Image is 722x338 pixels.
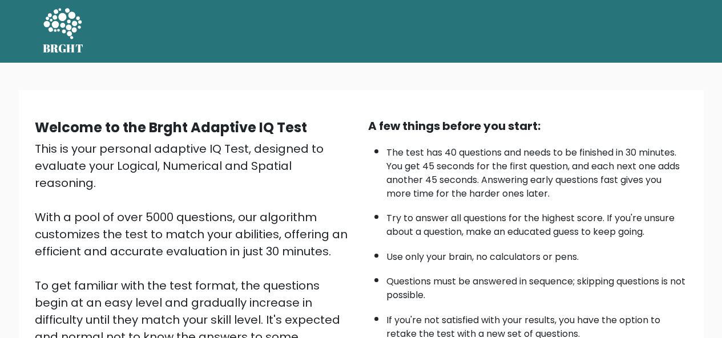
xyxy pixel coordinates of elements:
div: A few things before you start: [368,117,688,135]
b: Welcome to the Brght Adaptive IQ Test [35,118,307,137]
li: Questions must be answered in sequence; skipping questions is not possible. [386,269,688,302]
a: BRGHT [43,5,84,58]
h5: BRGHT [43,42,84,55]
li: Use only your brain, no calculators or pens. [386,245,688,264]
li: Try to answer all questions for the highest score. If you're unsure about a question, make an edu... [386,206,688,239]
li: The test has 40 questions and needs to be finished in 30 minutes. You get 45 seconds for the firs... [386,140,688,201]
